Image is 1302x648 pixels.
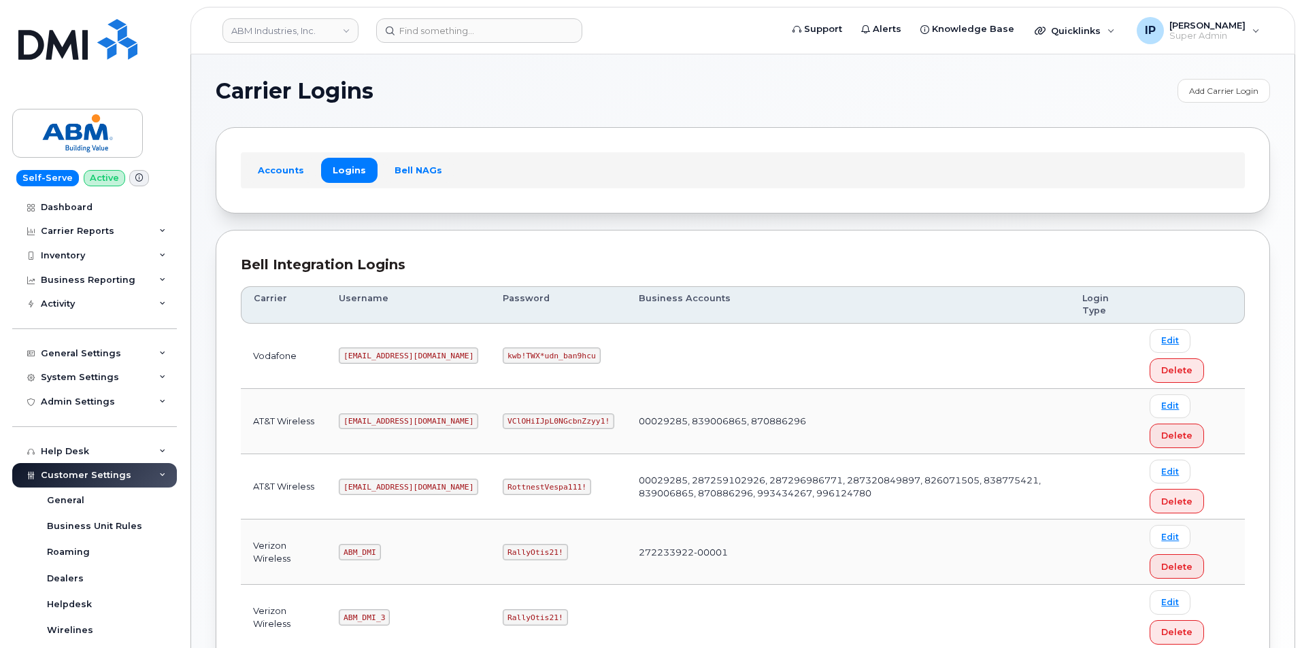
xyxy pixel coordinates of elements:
[1161,429,1192,442] span: Delete
[503,479,591,495] code: RottnestVespa111!
[241,324,327,389] td: Vodafone
[241,519,327,585] td: Verizon Wireless
[1161,560,1192,573] span: Delete
[1150,489,1204,513] button: Delete
[503,544,567,560] code: RallyOtis21!
[627,519,1070,585] td: 272233922-00001
[241,454,327,519] td: AT&T Wireless
[1150,329,1190,353] a: Edit
[1161,364,1192,377] span: Delete
[627,454,1070,519] td: 00029285, 287259102926, 287296986771, 287320849897, 826071505, 838775421, 839006865, 870886296, 9...
[216,81,373,101] span: Carrier Logins
[241,389,327,454] td: AT&T Wireless
[627,286,1070,324] th: Business Accounts
[1150,460,1190,483] a: Edit
[1161,495,1192,508] span: Delete
[339,609,390,626] code: ABM_DMI_3
[503,413,614,430] code: VClOHiIJpL0NGcbnZzyy1!
[1150,554,1204,579] button: Delete
[241,255,1245,275] div: Bell Integration Logins
[339,413,478,430] code: [EMAIL_ADDRESS][DOMAIN_NAME]
[490,286,627,324] th: Password
[241,286,327,324] th: Carrier
[503,347,600,364] code: kwb!TWX*udn_ban9hcu
[627,389,1070,454] td: 00029285, 839006865, 870886296
[339,347,478,364] code: [EMAIL_ADDRESS][DOMAIN_NAME]
[246,158,316,182] a: Accounts
[503,609,567,626] code: RallyOtis21!
[1150,358,1204,383] button: Delete
[1178,79,1270,103] a: Add Carrier Login
[1161,626,1192,638] span: Delete
[1150,590,1190,614] a: Edit
[1150,394,1190,418] a: Edit
[327,286,490,324] th: Username
[339,479,478,495] code: [EMAIL_ADDRESS][DOMAIN_NAME]
[1150,620,1204,645] button: Delete
[1150,424,1204,448] button: Delete
[321,158,378,182] a: Logins
[1070,286,1137,324] th: Login Type
[339,544,380,560] code: ABM_DMI
[383,158,454,182] a: Bell NAGs
[1150,525,1190,549] a: Edit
